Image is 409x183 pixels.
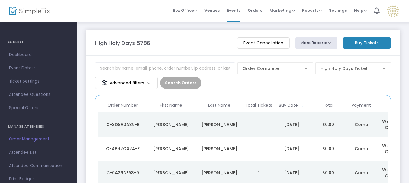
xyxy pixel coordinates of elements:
[227,3,240,18] span: Events
[148,170,194,176] div: Matthew
[9,91,68,99] span: Attendee Questions
[295,37,337,49] button: More Reports
[197,121,242,128] div: Lohmann
[204,3,220,18] span: Venues
[9,104,68,112] span: Special Offers
[352,103,371,108] span: Payment
[100,170,145,176] div: C-0426DF93-9
[208,103,230,108] span: Last Name
[148,146,194,152] div: Shelly
[355,121,368,128] span: Comp
[9,162,68,170] span: Attendee Communication
[100,121,145,128] div: C-3D8A0A39-E
[9,149,68,156] span: Attendee List
[9,135,68,143] span: Order Management
[243,98,274,112] th: Total Tickets
[300,103,305,108] span: Sortable
[248,3,262,18] span: Orders
[9,77,68,85] span: Ticket Settings
[380,63,388,74] button: Select
[95,77,158,89] m-button: Advanced filters
[275,121,308,128] div: 9/19/2025
[310,137,346,161] td: $0.00
[101,80,108,86] img: filter
[9,64,68,72] span: Event Details
[197,170,242,176] div: Maschler
[9,175,68,183] span: Print Badges
[148,121,194,128] div: Lisa
[9,51,68,59] span: Dashboard
[160,103,182,108] span: First Name
[100,146,145,152] div: C-AB92C424-E
[302,63,310,74] button: Select
[108,103,138,108] span: Order Number
[343,37,391,49] m-button: Buy Tickets
[382,143,401,155] span: Web Box Office
[355,170,368,176] span: Comp
[354,8,367,13] span: Help
[275,146,308,152] div: 9/19/2025
[279,103,298,108] span: Buy Date
[329,3,347,18] span: Settings
[323,103,333,108] span: Total
[310,112,346,137] td: $0.00
[382,118,401,131] span: Web Box Office
[355,146,368,152] span: Comp
[320,65,377,71] span: High Holy Days Ticket
[8,121,69,133] h4: MANAGE ATTENDEES
[95,39,150,47] m-panel-title: High Holy Days 5786
[275,170,308,176] div: 9/19/2025
[269,8,295,13] span: Marketing
[243,65,299,71] span: Order Complete
[237,37,290,49] m-button: Event Cancellation
[302,8,322,13] span: Reports
[197,146,242,152] div: Maschler
[243,112,274,137] td: 1
[8,36,69,48] h4: GENERAL
[173,8,197,13] span: Box Office
[382,167,401,179] span: Web Box Office
[95,62,235,74] input: Search by name, email, phone, order number, ip address, or last 4 digits of card
[243,137,274,161] td: 1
